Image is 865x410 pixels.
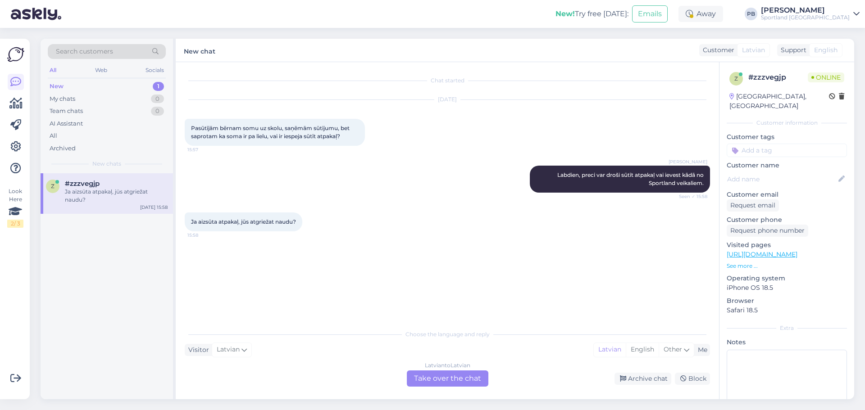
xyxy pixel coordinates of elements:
div: 1 [153,82,164,91]
input: Add name [727,174,837,184]
a: [URL][DOMAIN_NAME] [727,250,797,258]
span: Search customers [56,47,113,56]
p: Customer email [727,190,847,199]
div: Latvian [594,343,626,356]
div: Team chats [50,107,83,116]
p: Safari 18.5 [727,306,847,315]
div: 2 / 3 [7,220,23,228]
span: Latvian [742,45,765,55]
div: Request phone number [727,225,808,237]
span: Seen ✓ 15:58 [674,193,707,200]
div: Support [777,45,806,55]
div: Chat started [185,77,710,85]
span: Pasūtījām bērnam somu uz skolu, saņēmām sūtījumu, bet saprotam ka soma ir pa lielu, vai ir iespej... [191,125,351,140]
p: Notes [727,338,847,347]
span: #zzzvegjp [65,180,100,188]
span: 15:57 [187,146,221,153]
div: AI Assistant [50,119,83,128]
label: New chat [184,44,215,56]
div: Request email [727,199,779,212]
span: z [51,183,55,189]
div: Sportland [GEOGRAPHIC_DATA] [761,14,850,21]
div: My chats [50,95,75,104]
div: Look Here [7,187,23,228]
div: Ja aizsūta atpakaļ, jūs atgriežat naudu? [65,188,168,204]
p: Customer tags [727,132,847,142]
span: English [814,45,838,55]
p: iPhone OS 18.5 [727,283,847,293]
div: [GEOGRAPHIC_DATA], [GEOGRAPHIC_DATA] [729,92,829,111]
span: Latvian [217,345,240,355]
span: z [734,75,738,82]
div: Try free [DATE]: [555,9,628,19]
div: Away [678,6,723,22]
b: New! [555,9,575,18]
p: Visited pages [727,240,847,250]
div: English [626,343,659,356]
button: Emails [632,5,668,23]
div: [DATE] [185,95,710,104]
div: Web [93,64,109,76]
div: PB [745,8,757,20]
input: Add a tag [727,144,847,157]
div: # zzzvegjp [748,72,808,83]
div: Choose the language and reply [185,330,710,338]
div: Extra [727,324,847,332]
div: [DATE] 15:58 [140,204,168,211]
div: Customer information [727,119,847,127]
div: All [48,64,58,76]
span: Online [808,72,844,82]
div: [PERSON_NAME] [761,7,850,14]
span: New chats [92,160,121,168]
div: Archive chat [615,373,671,385]
p: Browser [727,296,847,306]
span: Other [664,345,682,353]
span: 15:58 [187,232,221,239]
div: Latvian to Latvian [425,361,470,369]
span: [PERSON_NAME] [669,158,707,165]
div: Socials [144,64,166,76]
p: See more ... [727,262,847,270]
div: Archived [50,144,76,153]
div: New [50,82,64,91]
span: Labdien, preci var droši sūtīt atpakaļ vai ievest kādā no Sportland veikaliem. [557,171,705,186]
div: 0 [151,107,164,116]
div: Customer [699,45,734,55]
img: Askly Logo [7,46,24,63]
div: Take over the chat [407,370,488,387]
a: [PERSON_NAME]Sportland [GEOGRAPHIC_DATA] [761,7,860,21]
div: 0 [151,95,164,104]
p: Operating system [727,274,847,283]
div: Visitor [185,345,209,355]
p: Customer name [727,161,847,170]
div: All [50,131,57,140]
p: Customer phone [727,215,847,225]
div: Me [694,345,707,355]
div: Block [675,373,710,385]
span: Ja aizsūta atpakaļ, jūs atgriežat naudu? [191,218,296,225]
